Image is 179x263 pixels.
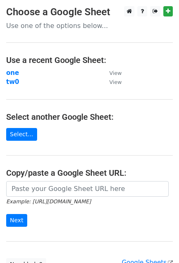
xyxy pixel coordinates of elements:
[101,69,122,77] a: View
[6,78,19,86] a: tw0
[109,79,122,85] small: View
[6,69,19,77] a: one
[6,198,91,205] small: Example: [URL][DOMAIN_NAME]
[6,214,27,227] input: Next
[6,181,169,197] input: Paste your Google Sheet URL here
[109,70,122,76] small: View
[6,128,37,141] a: Select...
[6,6,173,18] h3: Choose a Google Sheet
[6,112,173,122] h4: Select another Google Sheet:
[101,78,122,86] a: View
[6,168,173,178] h4: Copy/paste a Google Sheet URL:
[6,21,173,30] p: Use one of the options below...
[6,55,173,65] h4: Use a recent Google Sheet:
